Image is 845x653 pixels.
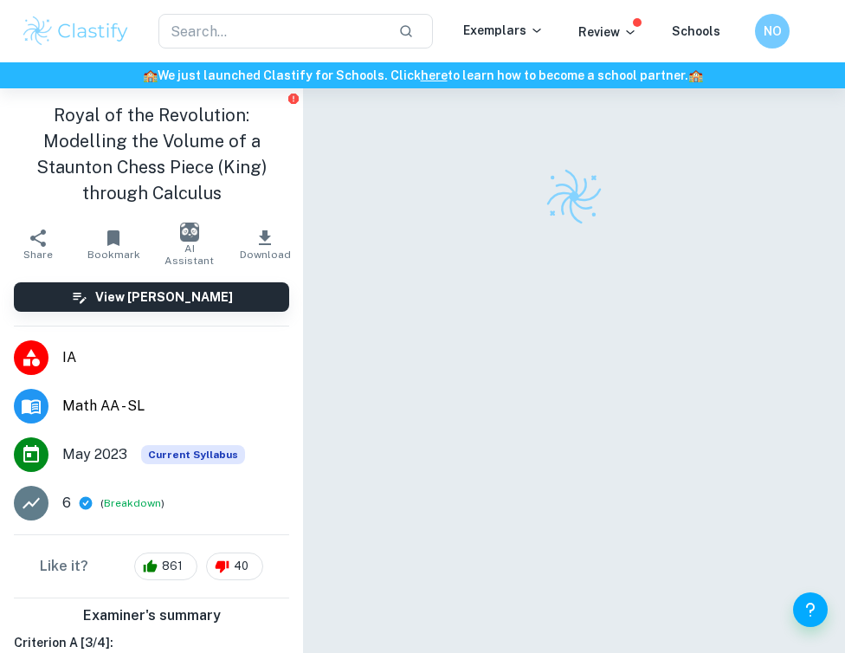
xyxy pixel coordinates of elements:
a: here [421,68,448,82]
span: Math AA - SL [62,396,289,417]
h1: Royal of the Revolution: Modelling the Volume of a Staunton Chess Piece (King) through Calculus [14,102,289,206]
input: Search... [158,14,384,48]
button: Report issue [287,92,300,105]
p: Review [578,23,637,42]
span: AI Assistant [162,242,217,267]
span: 🏫 [688,68,703,82]
div: This exemplar is based on the current syllabus. Feel free to refer to it for inspiration/ideas wh... [141,445,245,464]
span: 861 [152,558,192,575]
img: Clastify logo [544,166,604,227]
p: 6 [62,493,71,514]
div: 40 [206,553,263,580]
p: Exemplars [463,21,544,40]
img: Clastify logo [21,14,131,48]
button: NO [755,14,790,48]
button: Help and Feedback [793,592,828,627]
span: IA [62,347,289,368]
h6: Criterion A [ 3 / 4 ]: [14,633,289,652]
span: ( ) [100,495,164,512]
img: AI Assistant [180,223,199,242]
button: Breakdown [104,495,161,511]
span: 🏫 [143,68,158,82]
span: May 2023 [62,444,127,465]
button: View [PERSON_NAME] [14,282,289,312]
div: 861 [134,553,197,580]
button: AI Assistant [152,220,228,268]
button: Download [228,220,304,268]
a: Schools [672,24,720,38]
h6: Examiner's summary [7,605,296,626]
h6: View [PERSON_NAME] [95,288,233,307]
h6: NO [763,22,783,41]
h6: Like it? [40,556,88,577]
h6: We just launched Clastify for Schools. Click to learn how to become a school partner. [3,66,842,85]
span: Current Syllabus [141,445,245,464]
span: 40 [224,558,258,575]
button: Bookmark [76,220,152,268]
span: Download [240,249,291,261]
span: Share [23,249,53,261]
span: Bookmark [87,249,140,261]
